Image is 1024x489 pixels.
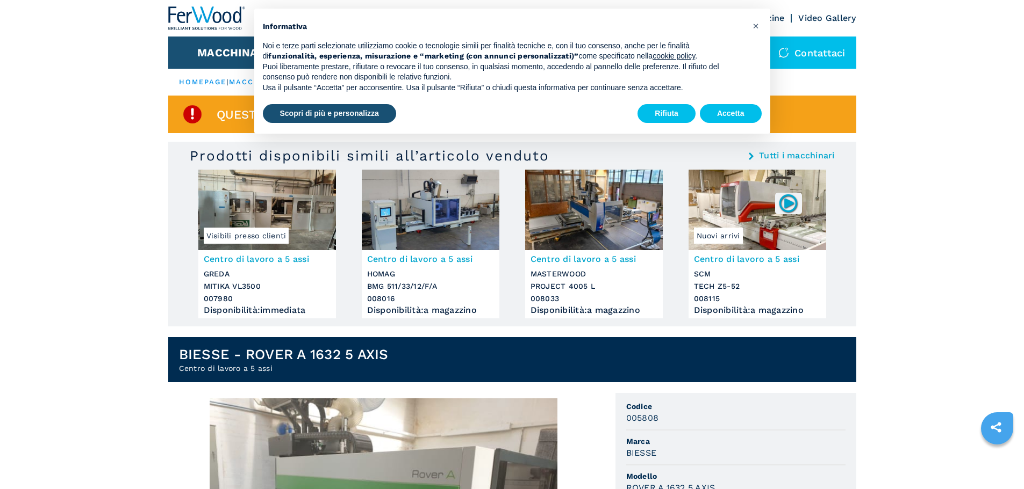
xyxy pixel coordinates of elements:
[626,436,846,447] span: Marca
[700,104,762,123] button: Accetta
[694,308,821,313] div: Disponibilità : a magazzino
[525,170,663,250] img: Centro di lavoro a 5 assi MASTERWOOD PROJECT 4005 L
[263,83,744,93] p: Usa il pulsante “Accetta” per acconsentire. Usa il pulsante “Rifiuta” o chiudi questa informativa...
[229,78,285,86] a: macchinari
[226,78,228,86] span: |
[531,268,657,305] h3: MASTERWOOD PROJECT 4005 L 008033
[182,104,203,125] img: SoldProduct
[204,308,331,313] div: Disponibilità : immediata
[759,151,835,160] a: Tutti i macchinari
[179,363,389,374] h2: Centro di lavoro a 5 assi
[768,37,856,69] div: Contattaci
[263,21,744,32] h2: Informativa
[626,401,846,412] span: Codice
[689,170,826,318] a: Centro di lavoro a 5 assi SCM TECH Z5-52Nuovi arrivi008115Centro di lavoro a 5 assiSCMTECH Z5-520...
[204,268,331,305] h3: GREDA MITIKA VL3500 007980
[525,170,663,318] a: Centro di lavoro a 5 assi MASTERWOOD PROJECT 4005 LCentro di lavoro a 5 assiMASTERWOODPROJECT 400...
[263,104,396,123] button: Scopri di più e personalizza
[689,170,826,250] img: Centro di lavoro a 5 assi SCM TECH Z5-52
[362,170,499,318] a: Centro di lavoro a 5 assi HOMAG BMG 511/33/12/F/ACentro di lavoro a 5 assiHOMAGBMG 511/33/12/F/A0...
[268,52,578,60] strong: funzionalità, esperienza, misurazione e “marketing (con annunci personalizzati)”
[367,308,494,313] div: Disponibilità : a magazzino
[983,414,1009,441] a: sharethis
[778,193,799,214] img: 008115
[367,268,494,305] h3: HOMAG BMG 511/33/12/F/A 008016
[217,108,426,121] span: Questo articolo è già venduto
[367,253,494,265] h3: Centro di lavoro a 5 assi
[798,13,856,23] a: Video Gallery
[694,268,821,305] h3: SCM TECH Z5-52 008115
[978,441,1016,481] iframe: Chat
[694,253,821,265] h3: Centro di lavoro a 5 assi
[179,346,389,363] h1: BIESSE - ROVER A 1632 5 AXIS
[179,78,227,86] a: HOMEPAGE
[263,41,744,62] p: Noi e terze parti selezionate utilizziamo cookie o tecnologie simili per finalità tecniche e, con...
[204,253,331,265] h3: Centro di lavoro a 5 assi
[168,6,246,30] img: Ferwood
[653,52,695,60] a: cookie policy
[753,19,759,32] span: ×
[778,47,789,58] img: Contattaci
[626,447,657,459] h3: BIESSE
[198,170,336,318] a: Centro di lavoro a 5 assi GREDA MITIKA VL3500Visibili presso clientiCentro di lavoro a 5 assiGRED...
[263,62,744,83] p: Puoi liberamente prestare, rifiutare o revocare il tuo consenso, in qualsiasi momento, accedendo ...
[531,253,657,265] h3: Centro di lavoro a 5 assi
[638,104,696,123] button: Rifiuta
[197,46,269,59] button: Macchinari
[190,147,549,164] h3: Prodotti disponibili simili all’articolo venduto
[694,228,743,244] span: Nuovi arrivi
[198,170,336,250] img: Centro di lavoro a 5 assi GREDA MITIKA VL3500
[204,228,289,244] span: Visibili presso clienti
[362,170,499,250] img: Centro di lavoro a 5 assi HOMAG BMG 511/33/12/F/A
[748,17,765,34] button: Chiudi questa informativa
[626,412,659,424] h3: 005808
[531,308,657,313] div: Disponibilità : a magazzino
[626,471,846,481] span: Modello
